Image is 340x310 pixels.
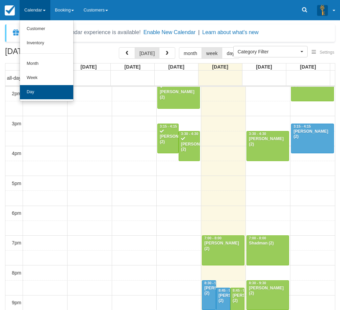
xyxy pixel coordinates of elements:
[218,289,236,292] span: 8:45 - 9:45
[204,286,214,296] div: [PERSON_NAME] (2)
[212,64,228,70] span: [DATE]
[159,84,198,100] div: [PERSON_NAME] (2)
[202,280,216,310] a: 8:30 - 9:30[PERSON_NAME] (2)
[20,36,73,50] a: Inventory
[143,29,195,36] button: Enable New Calendar
[249,286,287,296] div: [PERSON_NAME] (2)
[204,281,221,285] span: 8:30 - 9:30
[12,91,21,96] span: 2pm
[12,270,21,276] span: 8pm
[23,28,141,36] div: A new Booking Calendar experience is available!
[20,85,73,99] a: Day
[20,57,73,71] a: Month
[204,241,242,252] div: [PERSON_NAME] (2)
[179,131,200,161] a: 3:30 - 4:30[PERSON_NAME] (2)
[5,47,90,60] h2: [DATE] – [DATE]
[249,281,266,285] span: 8:30 - 9:30
[181,136,198,153] div: [PERSON_NAME] (2)
[5,5,15,16] img: checkfront-main-nav-mini-logo.png
[168,64,184,70] span: [DATE]
[233,289,250,292] span: 8:45 - 9:45
[291,124,334,153] a: 3:15 - 4:15[PERSON_NAME] (2)
[12,210,21,216] span: 6pm
[246,235,289,265] a: 7:00 - 8:00Shadman (2)
[246,280,289,310] a: 8:30 - 9:30[PERSON_NAME] (2)
[198,29,200,35] span: |
[160,125,177,128] span: 3:15 - 4:15
[308,48,338,57] button: Settings
[238,48,299,55] span: Category Filter
[222,47,239,59] button: day
[249,236,266,240] span: 7:00 - 8:00
[202,235,244,265] a: 7:00 - 8:00[PERSON_NAME] (2)
[218,293,228,304] div: [PERSON_NAME] (2)
[12,300,21,305] span: 9pm
[20,20,74,101] ul: Calendar
[246,131,289,161] a: 3:30 - 4:30[PERSON_NAME] (2)
[12,240,21,246] span: 7pm
[232,293,242,304] div: [PERSON_NAME] (2)
[249,241,287,246] div: Shadman (2)
[135,47,159,59] button: [DATE]
[293,125,311,128] span: 3:15 - 4:15
[249,136,287,147] div: [PERSON_NAME] (2)
[124,64,140,70] span: [DATE]
[202,47,223,59] button: week
[12,121,21,126] span: 3pm
[181,132,198,136] span: 3:30 - 4:30
[300,64,316,70] span: [DATE]
[157,79,200,108] a: [PERSON_NAME] (2)
[81,64,97,70] span: [DATE]
[12,181,21,186] span: 5pm
[249,132,266,136] span: 3:30 - 4:30
[202,29,259,35] a: Learn about what's new
[179,47,202,59] button: month
[20,22,73,36] a: Customer
[256,64,272,70] span: [DATE]
[320,50,334,55] span: Settings
[12,151,21,156] span: 4pm
[7,75,21,81] span: all-day
[157,124,179,153] a: 3:15 - 4:15[PERSON_NAME] (2)
[20,71,73,85] a: Week
[317,5,328,16] img: A3
[159,129,177,145] div: [PERSON_NAME] (2)
[204,236,221,240] span: 7:00 - 8:00
[233,46,308,57] button: Category Filter
[293,129,332,140] div: [PERSON_NAME] (2)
